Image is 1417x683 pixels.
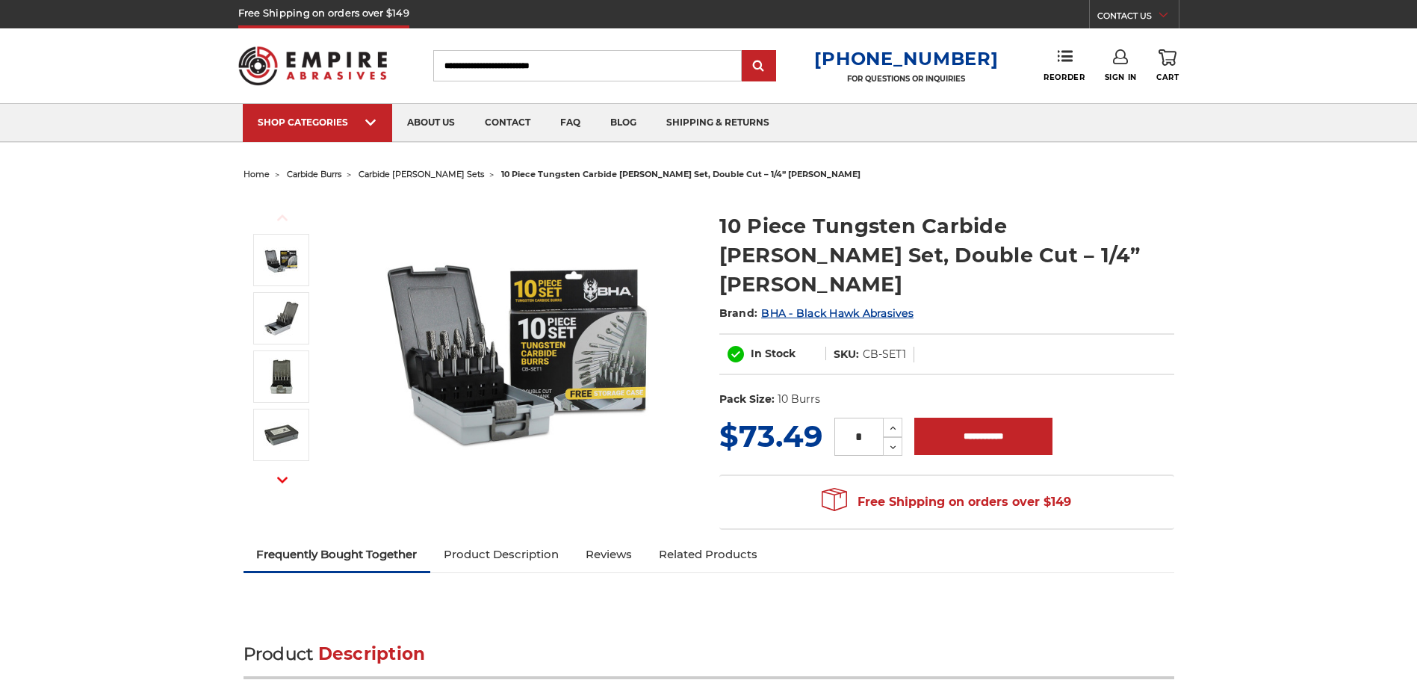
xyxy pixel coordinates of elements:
img: BHA Carbide Burr 10 Piece Set, Double Cut with 1/4" Shanks [263,241,300,279]
a: Product Description [430,538,572,571]
a: Reviews [572,538,645,571]
span: Product [244,643,314,664]
img: 10 piece tungsten carbide double cut burr kit [263,300,300,337]
a: Frequently Bought Together [244,538,431,571]
a: faq [545,104,595,142]
span: Reorder [1044,72,1085,82]
input: Submit [744,52,774,81]
span: In Stock [751,347,796,360]
a: Related Products [645,538,771,571]
span: Free Shipping on orders over $149 [822,487,1071,517]
dt: SKU: [834,347,859,362]
a: [PHONE_NUMBER] [814,48,998,69]
div: SHOP CATEGORIES [258,117,377,128]
a: contact [470,104,545,142]
a: carbide burrs [287,169,341,179]
span: 10 piece tungsten carbide [PERSON_NAME] set, double cut – 1/4” [PERSON_NAME] [501,169,861,179]
span: Sign In [1105,72,1137,82]
p: FOR QUESTIONS OR INQUIRIES [814,74,998,84]
dt: Pack Size: [719,392,775,407]
span: $73.49 [719,418,822,454]
h1: 10 Piece Tungsten Carbide [PERSON_NAME] Set, Double Cut – 1/4” [PERSON_NAME] [719,211,1174,299]
a: BHA - Black Hawk Abrasives [761,306,914,320]
img: Empire Abrasives [238,37,388,95]
dd: 10 Burrs [778,392,820,407]
a: shipping & returns [651,104,784,142]
dd: CB-SET1 [863,347,906,362]
img: BHA Carbide Burr 10 Piece Set, Double Cut with 1/4" Shanks [371,196,670,495]
img: burs for metal grinding pack [263,416,300,454]
a: Cart [1156,49,1179,82]
button: Previous [264,202,300,234]
span: Description [318,643,426,664]
a: carbide [PERSON_NAME] sets [359,169,484,179]
span: Brand: [719,306,758,320]
a: Reorder [1044,49,1085,81]
img: carbide bit pack [263,358,300,395]
a: blog [595,104,651,142]
a: CONTACT US [1097,7,1179,28]
button: Next [264,464,300,496]
a: home [244,169,270,179]
a: about us [392,104,470,142]
span: Cart [1156,72,1179,82]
